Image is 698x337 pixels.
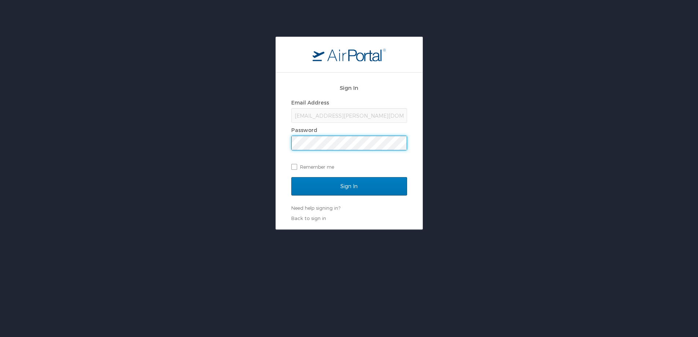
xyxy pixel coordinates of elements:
label: Email Address [291,99,329,106]
h2: Sign In [291,84,407,92]
a: Back to sign in [291,215,326,221]
a: Need help signing in? [291,205,340,211]
label: Remember me [291,161,407,172]
input: Sign In [291,177,407,195]
img: logo [313,48,386,61]
label: Password [291,127,317,133]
